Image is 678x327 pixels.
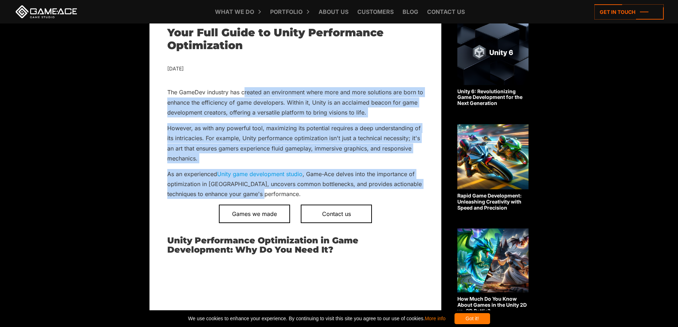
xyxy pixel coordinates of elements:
div: Got it! [454,313,490,324]
p: However, as with any powerful tool, maximizing its potential requires a deep understanding of its... [167,123,424,164]
img: Related [457,124,529,189]
a: Games we made [219,205,290,223]
span: We use cookies to enhance your experience. By continuing to visit this site you agree to our use ... [188,313,445,324]
a: How Much Do You Know About Games in the Unity 2D vs. 3D Battle? [457,228,529,314]
a: Unity game development studio [217,170,303,178]
img: Related [457,228,529,292]
p: As an experienced , Game-Ace delves into the importance of optimization in [GEOGRAPHIC_DATA], unc... [167,169,424,199]
h1: Your Full Guide to Unity Performance Optimization [167,26,424,52]
a: Rapid Game Development: Unleashing Creativity with Speed and Precision [457,124,529,211]
a: Unity 6: Revolutionizing Game Development for the Next Generation [457,20,529,106]
img: Related [457,20,529,85]
a: More info [425,316,445,321]
a: Contact us [301,205,372,223]
a: Get in touch [594,4,664,20]
p: The GameDev industry has created an environment where more and more solutions are born to enhance... [167,87,424,117]
div: [DATE] [167,64,424,73]
h2: Unity Performance Optimization in Game Development: Why Do You Need It? [167,236,424,255]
